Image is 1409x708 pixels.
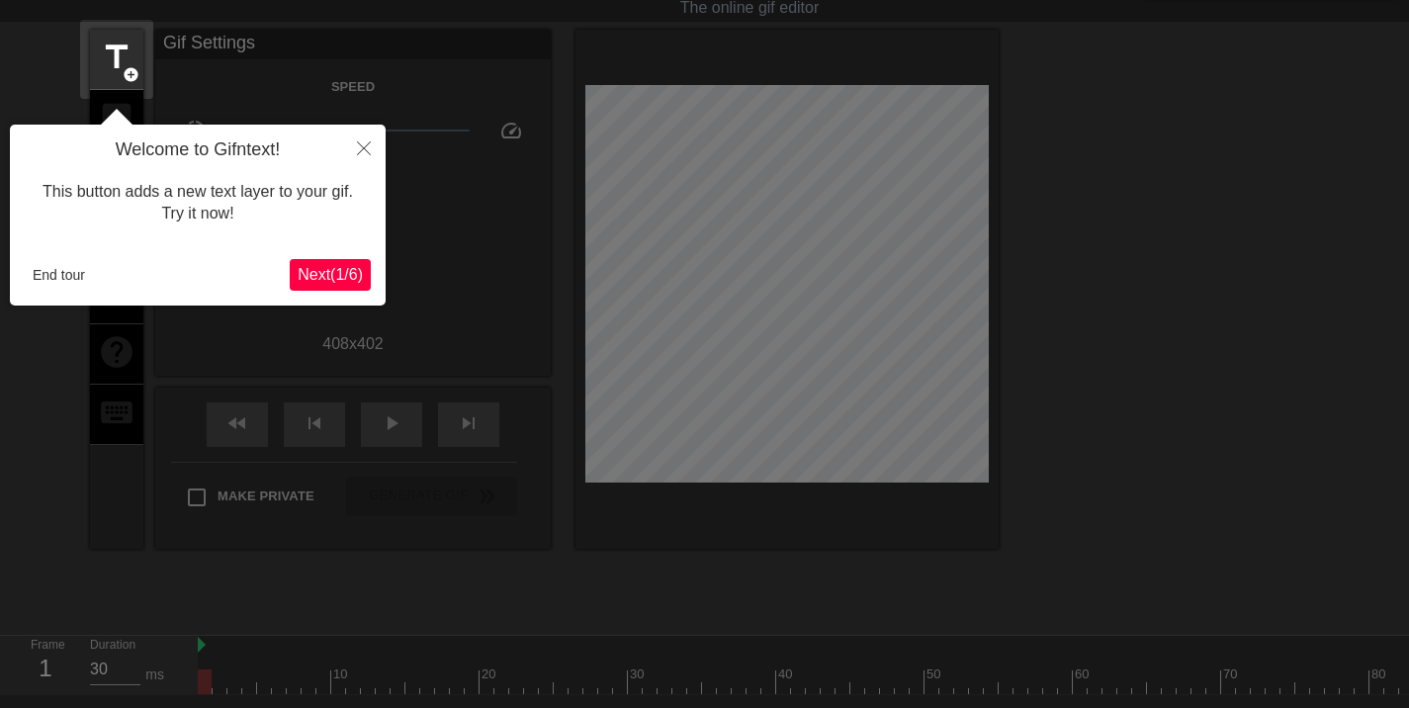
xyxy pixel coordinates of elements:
[25,161,371,245] div: This button adds a new text layer to your gif. Try it now!
[342,125,386,170] button: Close
[25,139,371,161] h4: Welcome to Gifntext!
[290,259,371,291] button: Next
[25,260,93,290] button: End tour
[298,266,363,283] span: Next ( 1 / 6 )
